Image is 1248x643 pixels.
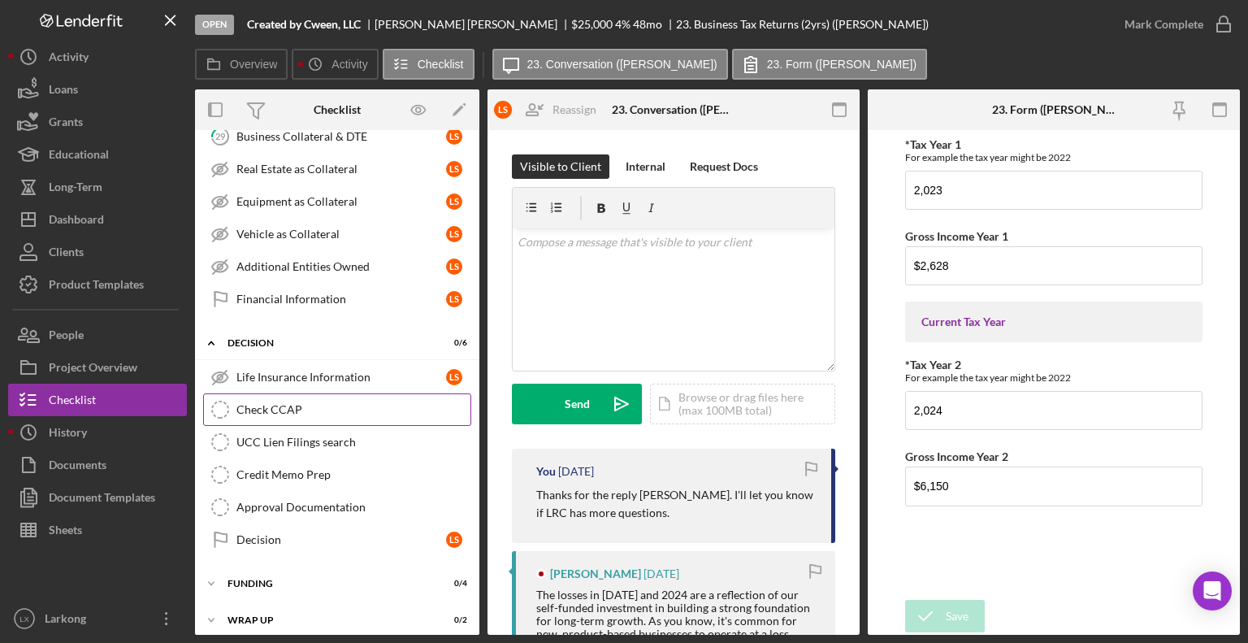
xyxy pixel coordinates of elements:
a: Check CCAP [203,393,471,426]
div: Dashboard [49,203,104,240]
div: L S [446,259,462,275]
time: 2025-10-03 13:52 [643,567,679,580]
div: 0 / 4 [438,579,467,589]
div: L S [494,101,512,119]
button: Overview [195,49,288,80]
div: L S [446,128,462,145]
button: Product Templates [8,268,187,301]
a: Approval Documentation [203,491,471,524]
div: Business Collateral & DTE [236,130,446,143]
label: Gross Income Year 2 [905,450,1008,463]
div: Open Intercom Messenger [1193,571,1232,610]
a: Educational [8,138,187,171]
button: Loans [8,73,187,106]
a: Document Templates [8,481,187,514]
button: Grants [8,106,187,138]
a: Additional Entities OwnedLS [203,250,471,283]
label: *Tax Year 1 [905,137,961,151]
a: Vehicle as CollateralLS [203,218,471,250]
button: Save [905,600,985,632]
div: Project Overview [49,351,137,388]
a: UCC Lien Filings search [203,426,471,458]
button: LXLarkong [PERSON_NAME] [8,602,187,635]
button: Activity [292,49,378,80]
div: Checklist [314,103,361,116]
button: 23. Form ([PERSON_NAME]) [732,49,927,80]
button: LSReassign [486,93,613,126]
button: Activity [8,41,187,73]
div: 23. Business Tax Returns (2yrs) ([PERSON_NAME]) [676,18,929,31]
a: 29Business Collateral & DTELS [203,120,471,153]
a: Financial InformationLS [203,283,471,315]
div: Educational [49,138,109,175]
div: Sheets [49,514,82,550]
div: Decision [236,533,446,546]
label: Gross Income Year 1 [905,229,1008,243]
button: Visible to Client [512,154,609,179]
div: Save [946,600,968,632]
div: 0 / 2 [438,615,467,625]
b: Created by Cween, LLC [247,18,361,31]
div: L S [446,161,462,177]
div: Grants [49,106,83,142]
a: Equipment as CollateralLS [203,185,471,218]
div: Long-Term [49,171,102,207]
label: Checklist [418,58,464,71]
time: 2025-10-03 15:44 [558,465,594,478]
div: L S [446,532,462,548]
label: *Tax Year 2 [905,358,961,371]
tspan: 29 [215,131,226,141]
div: Send [565,384,590,424]
div: [PERSON_NAME] [PERSON_NAME] [375,18,571,31]
div: Visible to Client [520,154,601,179]
a: Life Insurance InformationLS [203,361,471,393]
button: Long-Term [8,171,187,203]
div: Product Templates [49,268,144,305]
div: You [536,465,556,478]
label: Overview [230,58,277,71]
div: Funding [227,579,427,589]
a: Credit Memo Prep [203,458,471,491]
button: Checklist [383,49,474,80]
text: LX [19,615,29,623]
div: Credit Memo Prep [236,468,470,481]
div: Documents [49,449,106,485]
div: UCC Lien Filings search [236,436,470,449]
a: DecisionLS [203,524,471,556]
button: History [8,416,187,449]
button: Clients [8,236,187,268]
button: Dashboard [8,203,187,236]
button: Send [512,384,642,424]
button: Documents [8,449,187,481]
a: Real Estate as CollateralLS [203,153,471,185]
button: 23. Conversation ([PERSON_NAME]) [492,49,728,80]
button: Checklist [8,384,187,416]
button: Request Docs [682,154,766,179]
div: Financial Information [236,293,446,306]
div: 23. Form ([PERSON_NAME]) [992,103,1116,116]
div: Mark Complete [1124,8,1203,41]
label: 23. Conversation ([PERSON_NAME]) [527,58,717,71]
div: Approval Documentation [236,501,470,514]
div: 4 % [615,18,630,31]
div: 23. Conversation ([PERSON_NAME]) [612,103,736,116]
div: 0 / 6 [438,338,467,348]
button: Project Overview [8,351,187,384]
div: History [49,416,87,453]
div: For example the tax year might be 2022 [905,151,1202,163]
span: $25,000 [571,17,613,31]
div: Document Templates [49,481,155,518]
div: L S [446,193,462,210]
div: Life Insurance Information [236,371,446,384]
div: Equipment as Collateral [236,195,446,208]
p: Thanks for the reply [PERSON_NAME]. I'll let you know if LRC has more questions. [536,486,815,523]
